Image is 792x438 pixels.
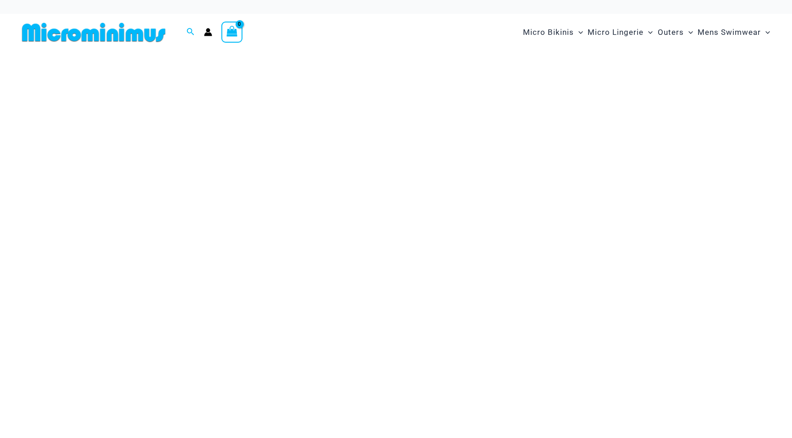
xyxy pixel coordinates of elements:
[18,22,169,43] img: MM SHOP LOGO FLAT
[574,21,583,44] span: Menu Toggle
[643,21,653,44] span: Menu Toggle
[519,17,774,48] nav: Site Navigation
[695,18,772,46] a: Mens SwimwearMenu ToggleMenu Toggle
[588,21,643,44] span: Micro Lingerie
[684,21,693,44] span: Menu Toggle
[523,21,574,44] span: Micro Bikinis
[187,27,195,38] a: Search icon link
[204,28,212,36] a: Account icon link
[761,21,770,44] span: Menu Toggle
[658,21,684,44] span: Outers
[698,21,761,44] span: Mens Swimwear
[221,22,242,43] a: View Shopping Cart, empty
[655,18,695,46] a: OutersMenu ToggleMenu Toggle
[521,18,585,46] a: Micro BikinisMenu ToggleMenu Toggle
[585,18,655,46] a: Micro LingerieMenu ToggleMenu Toggle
